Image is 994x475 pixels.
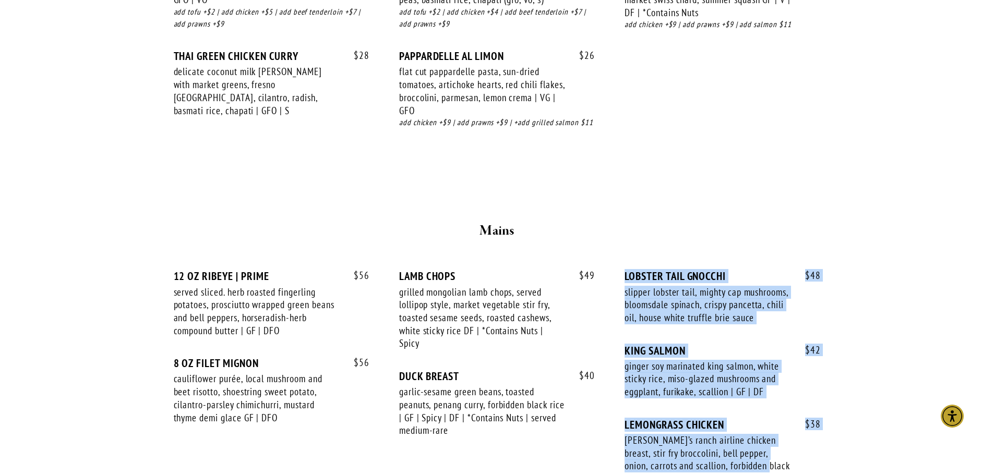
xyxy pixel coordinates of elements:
div: LOBSTER TAIL GNOCCHI [625,270,820,283]
span: $ [579,369,584,382]
div: PAPPARDELLE AL LIMON [399,50,595,63]
div: LEMONGRASS CHICKEN [625,418,820,431]
div: add chicken +$9 | add prawns +$9 | +add grilled salmon $11 [399,117,595,129]
span: 38 [795,418,821,430]
div: THAI GREEN CHICKEN CURRY [174,50,369,63]
div: flat cut pappardelle pasta, sun-dried tomatoes, artichoke hearts, red chili flakes, broccolini, p... [399,65,565,117]
div: ginger soy marinated king salmon, white sticky rice, miso-glazed mushrooms and eggplant, furikake... [625,360,791,398]
span: 56 [343,270,369,282]
span: $ [354,356,359,369]
div: add tofu +$2 | add chicken +$4 | add beef tenderloin +$7 | add prawns +$9 [399,6,595,30]
div: LAMB CHOPS [399,270,595,283]
span: $ [354,49,359,62]
span: $ [354,269,359,282]
span: 28 [343,50,369,62]
div: 12 OZ RIBEYE | PRIME [174,270,369,283]
span: $ [805,344,810,356]
div: add tofu +$2 | add chicken +$5 | add beef tenderloin +$7 | add prawns +$9 [174,6,369,30]
div: cauliflower purée, local mushroom and beet risotto, shoestring sweet potato, cilantro-parsley chi... [174,372,340,424]
span: $ [805,269,810,282]
span: 42 [795,344,821,356]
div: 8 OZ FILET MIGNON [174,357,369,370]
span: 48 [795,270,821,282]
div: KING SALMON [625,344,820,357]
span: 40 [569,370,595,382]
div: garlic-sesame green beans, toasted peanuts, penang curry, forbidden black rice | GF | Spicy | DF ... [399,385,565,437]
div: delicate coconut milk [PERSON_NAME] with market greens, fresno [GEOGRAPHIC_DATA], cilantro, radis... [174,65,340,117]
div: grilled mongolian lamb chops, served lollipop style, market vegetable stir fry, toasted sesame se... [399,286,565,350]
span: $ [805,418,810,430]
span: 49 [569,270,595,282]
span: $ [579,269,584,282]
span: 56 [343,357,369,369]
div: served sliced. herb roasted fingerling potatoes, prosciutto wrapped green beans and bell peppers,... [174,286,340,337]
span: 26 [569,50,595,62]
div: add chicken +$9 | add prawns +$9 | add salmon $11 [625,19,820,31]
strong: Mains [480,222,514,240]
div: slipper lobster tail, mighty cap mushrooms, bloomsdale spinach, crispy pancetta, chili oil, house... [625,286,791,324]
div: DUCK BREAST [399,370,595,383]
span: $ [579,49,584,62]
div: Accessibility Menu [941,405,964,428]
